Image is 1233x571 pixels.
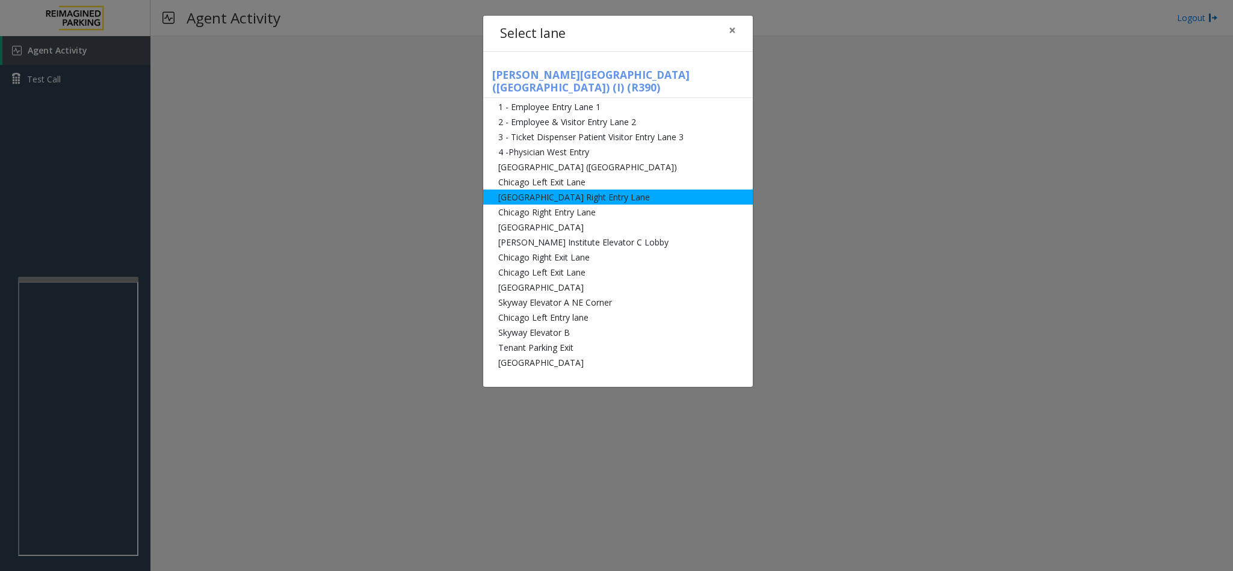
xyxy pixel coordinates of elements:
[483,114,753,129] li: 2 - Employee & Visitor Entry Lane 2
[483,280,753,295] li: [GEOGRAPHIC_DATA]
[729,22,736,39] span: ×
[483,144,753,159] li: 4 -Physician West Entry
[483,205,753,220] li: Chicago Right Entry Lane
[483,129,753,144] li: 3 - Ticket Dispenser Patient Visitor Entry Lane 3
[483,325,753,340] li: Skyway Elevator B
[483,340,753,355] li: Tenant Parking Exit
[483,235,753,250] li: [PERSON_NAME] Institute Elevator C Lobby
[483,295,753,310] li: Skyway Elevator A NE Corner
[483,310,753,325] li: Chicago Left Entry lane
[483,220,753,235] li: [GEOGRAPHIC_DATA]
[483,250,753,265] li: Chicago Right Exit Lane
[483,190,753,205] li: [GEOGRAPHIC_DATA] Right Entry Lane
[483,265,753,280] li: Chicago Left Exit Lane
[483,159,753,174] li: [GEOGRAPHIC_DATA] ([GEOGRAPHIC_DATA])
[483,174,753,190] li: Chicago Left Exit Lane
[720,16,744,45] button: Close
[500,24,566,43] h4: Select lane
[483,69,753,98] h5: [PERSON_NAME][GEOGRAPHIC_DATA] ([GEOGRAPHIC_DATA]) (I) (R390)
[483,355,753,370] li: [GEOGRAPHIC_DATA]
[483,99,753,114] li: 1 - Employee Entry Lane 1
